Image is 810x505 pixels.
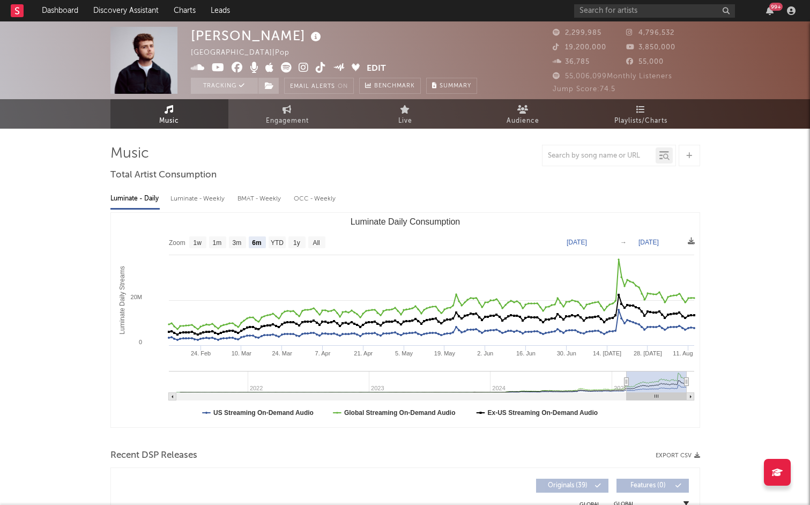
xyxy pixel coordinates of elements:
[440,83,471,89] span: Summary
[620,239,627,246] text: →
[313,239,319,247] text: All
[346,99,464,129] a: Live
[398,115,412,128] span: Live
[574,4,735,18] input: Search for artists
[556,350,576,357] text: 30. Jun
[111,213,700,427] svg: Luminate Daily Consumption
[228,99,346,129] a: Engagement
[673,350,693,357] text: 11. Aug
[159,115,179,128] span: Music
[374,80,415,93] span: Benchmark
[350,217,460,226] text: Luminate Daily Consumption
[593,350,621,357] text: 14. [DATE]
[344,409,455,417] text: Global Streaming On-Demand Audio
[516,350,535,357] text: 16. Jun
[614,115,667,128] span: Playlists/Charts
[193,239,202,247] text: 1w
[170,190,227,208] div: Luminate - Weekly
[567,239,587,246] text: [DATE]
[633,350,662,357] text: 28. [DATE]
[543,482,592,489] span: Originals ( 39 )
[110,99,228,129] a: Music
[487,409,598,417] text: Ex-US Streaming On-Demand Audio
[191,78,258,94] button: Tracking
[110,169,217,182] span: Total Artist Consumption
[272,350,292,357] text: 24. Mar
[294,190,337,208] div: OCC - Weekly
[623,482,673,489] span: Features ( 0 )
[553,58,590,65] span: 36,785
[626,29,674,36] span: 4,796,532
[118,266,125,334] text: Luminate Daily Streams
[237,190,283,208] div: BMAT - Weekly
[130,294,142,300] text: 20M
[190,350,210,357] text: 24. Feb
[426,78,477,94] button: Summary
[231,350,251,357] text: 10. Mar
[536,479,608,493] button: Originals(39)
[464,99,582,129] a: Audience
[110,190,160,208] div: Luminate - Daily
[293,239,300,247] text: 1y
[553,44,606,51] span: 19,200,000
[338,84,348,90] em: On
[582,99,700,129] a: Playlists/Charts
[626,58,664,65] span: 55,000
[507,115,539,128] span: Audience
[769,3,783,11] div: 99 +
[284,78,354,94] button: Email AlertsOn
[138,339,142,345] text: 0
[656,452,700,459] button: Export CSV
[616,479,689,493] button: Features(0)
[315,350,330,357] text: 7. Apr
[110,449,197,462] span: Recent DSP Releases
[169,239,185,247] text: Zoom
[395,350,413,357] text: 5. May
[354,350,373,357] text: 21. Apr
[626,44,675,51] span: 3,850,000
[252,239,261,247] text: 6m
[191,27,324,44] div: [PERSON_NAME]
[543,152,656,160] input: Search by song name or URL
[359,78,421,94] a: Benchmark
[553,29,601,36] span: 2,299,985
[553,73,672,80] span: 55,006,099 Monthly Listeners
[766,6,774,15] button: 99+
[212,239,221,247] text: 1m
[477,350,493,357] text: 2. Jun
[232,239,241,247] text: 3m
[638,239,659,246] text: [DATE]
[270,239,283,247] text: YTD
[553,86,615,93] span: Jump Score: 74.5
[367,62,386,76] button: Edit
[191,47,302,60] div: [GEOGRAPHIC_DATA] | Pop
[266,115,309,128] span: Engagement
[213,409,314,417] text: US Streaming On-Demand Audio
[434,350,455,357] text: 19. May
